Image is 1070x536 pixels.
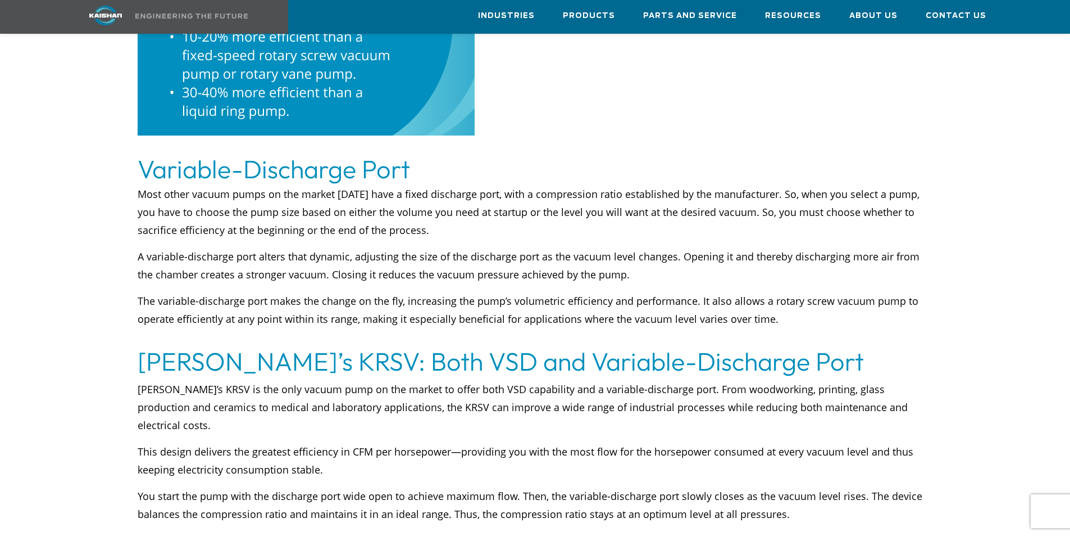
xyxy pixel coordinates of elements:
[478,1,535,31] a: Industries
[478,10,535,22] span: Industries
[138,382,908,432] span: [PERSON_NAME]’s KRSV is the only vacuum pump on the market to offer both VSD capability and a var...
[138,489,922,521] span: You start the pump with the discharge port wide open to achieve maximum flow. Then, the variable-...
[563,10,615,22] span: Products
[135,13,248,19] img: Engineering the future
[849,10,898,22] span: About Us
[138,250,919,281] span: A variable-discharge port alters that dynamic, adjusting the size of the discharge port as the va...
[643,1,737,31] a: Parts and Service
[765,10,821,22] span: Resources
[926,1,986,31] a: Contact Us
[849,1,898,31] a: About Us
[138,187,919,237] span: Most other vacuum pumps on the market [DATE] have a fixed discharge port, with a compression rati...
[138,346,933,377] h2: [PERSON_NAME]’s KRSV: Both VSD and Variable-Discharge Port
[138,294,918,326] span: The variable-discharge port makes the change on the fly, increasing the pump’s volumetric efficie...
[926,10,986,22] span: Contact Us
[63,6,148,25] img: kaishan logo
[643,10,737,22] span: Parts and Service
[563,1,615,31] a: Products
[138,445,913,476] span: This design delivers the greatest efficiency in CFM per horsepower—providing you with the most fl...
[765,1,821,31] a: Resources
[138,154,933,185] h2: Variable-Discharge Port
